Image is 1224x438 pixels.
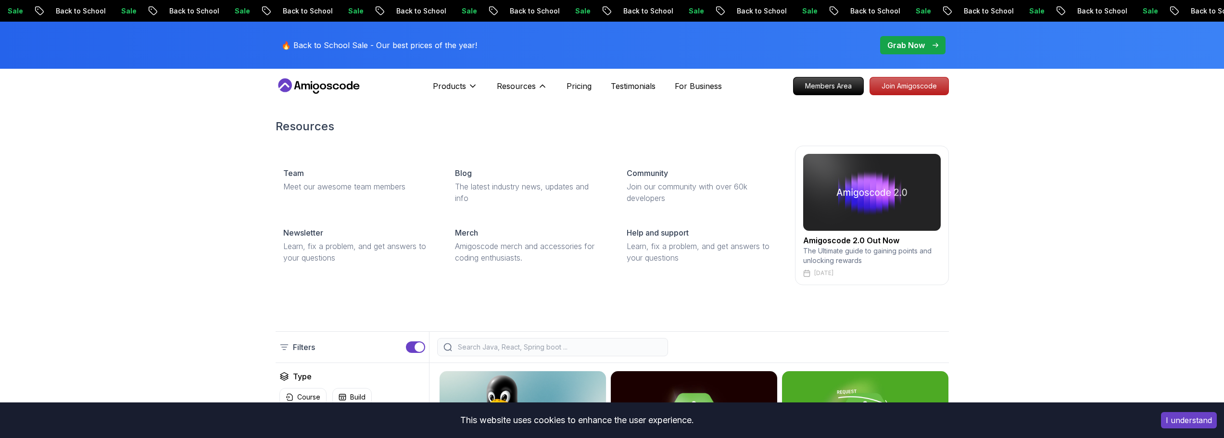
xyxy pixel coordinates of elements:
a: NewsletterLearn, fix a problem, and get answers to your questions [276,219,440,271]
p: Amigoscode merch and accessories for coding enthusiasts. [455,240,604,263]
p: Back to School [1008,6,1073,16]
p: 🔥 Back to School Sale - Our best prices of the year! [281,39,477,51]
p: Sale [278,6,309,16]
input: Search Java, React, Spring boot ... [456,342,662,352]
p: Back to School [327,6,392,16]
p: Sale [959,6,990,16]
p: Help and support [627,227,689,238]
p: Join our community with over 60k developers [627,181,775,204]
p: Filters [293,341,315,353]
p: Learn, fix a problem, and get answers to your questions [627,240,775,263]
p: Back to School [781,6,846,16]
p: Sale [51,6,82,16]
p: Join Amigoscode [870,77,948,95]
button: Accept cookies [1161,412,1217,428]
p: Blog [455,167,472,179]
p: The latest industry news, updates and info [455,181,604,204]
a: MerchAmigoscode merch and accessories for coding enthusiasts. [447,219,611,271]
h2: Resources [276,119,949,134]
a: TeamMeet our awesome team members [276,160,440,200]
p: Back to School [667,6,732,16]
p: Newsletter [283,227,323,238]
button: Course [279,388,327,406]
p: Sale [505,6,536,16]
p: Products [433,80,466,92]
p: Back to School [213,6,278,16]
a: BlogThe latest industry news, updates and info [447,160,611,212]
p: Sale [1073,6,1104,16]
p: Sale [1186,6,1217,16]
div: This website uses cookies to enhance the user experience. [7,410,1147,431]
button: Products [433,80,478,100]
p: Community [627,167,668,179]
p: Back to School [440,6,505,16]
p: Learn, fix a problem, and get answers to your questions [283,240,432,263]
p: Back to School [1121,6,1186,16]
p: Course [297,392,320,402]
p: Sale [732,6,763,16]
a: Testimonials [611,80,656,92]
p: Meet our awesome team members [283,181,432,192]
p: Merch [455,227,478,238]
a: Join Amigoscode [870,77,949,95]
p: The Ultimate guide to gaining points and unlocking rewards [803,246,941,265]
p: Members Area [794,77,863,95]
img: amigoscode 2.0 [803,154,941,231]
p: [DATE] [814,269,833,277]
h2: Amigoscode 2.0 Out Now [803,235,941,246]
p: Grab Now [887,39,925,51]
p: Sale [392,6,423,16]
p: Back to School [100,6,165,16]
p: Team [283,167,304,179]
button: Build [332,388,372,406]
p: Sale [165,6,196,16]
p: Sale [619,6,650,16]
button: Resources [497,80,547,100]
p: Sale [846,6,877,16]
p: Back to School [894,6,959,16]
a: Help and supportLearn, fix a problem, and get answers to your questions [619,219,783,271]
h2: Type [293,371,312,382]
p: Back to School [554,6,619,16]
a: amigoscode 2.0Amigoscode 2.0 Out NowThe Ultimate guide to gaining points and unlocking rewards[DATE] [795,146,949,285]
a: Members Area [793,77,864,95]
a: CommunityJoin our community with over 60k developers [619,160,783,212]
a: Pricing [567,80,592,92]
p: Build [350,392,366,402]
p: Resources [497,80,536,92]
a: For Business [675,80,722,92]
